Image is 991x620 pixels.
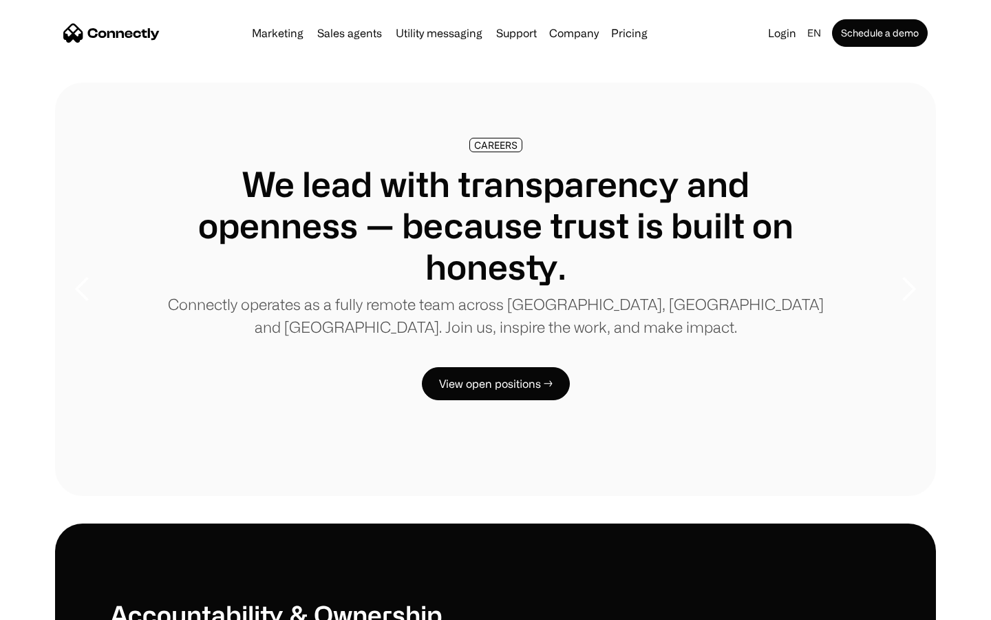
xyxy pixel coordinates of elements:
a: Pricing [606,28,653,39]
div: Company [549,23,599,43]
p: Connectly operates as a fully remote team across [GEOGRAPHIC_DATA], [GEOGRAPHIC_DATA] and [GEOGRA... [165,293,826,338]
a: Support [491,28,542,39]
a: View open positions → [422,367,570,400]
a: Sales agents [312,28,387,39]
a: Utility messaging [390,28,488,39]
div: CAREERS [474,140,518,150]
div: en [807,23,821,43]
aside: Language selected: English [14,595,83,615]
a: Schedule a demo [832,19,928,47]
a: Login [763,23,802,43]
h1: We lead with transparency and openness — because trust is built on honesty. [165,163,826,287]
a: Marketing [246,28,309,39]
ul: Language list [28,596,83,615]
